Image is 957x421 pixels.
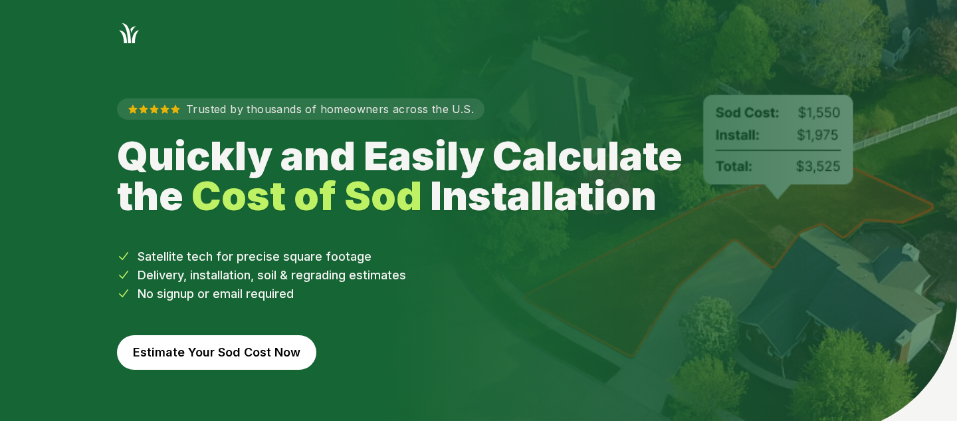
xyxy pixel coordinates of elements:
[117,247,840,266] li: Satellite tech for precise square footage
[117,98,484,120] p: Trusted by thousands of homeowners across the U.S.
[191,172,422,219] strong: Cost of Sod
[117,285,840,303] li: No signup or email required
[117,136,712,215] h1: Quickly and Easily Calculate the Installation
[349,268,406,282] span: estimates
[117,266,840,285] li: Delivery, installation, soil & regrading
[117,335,316,370] button: Estimate Your Sod Cost Now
